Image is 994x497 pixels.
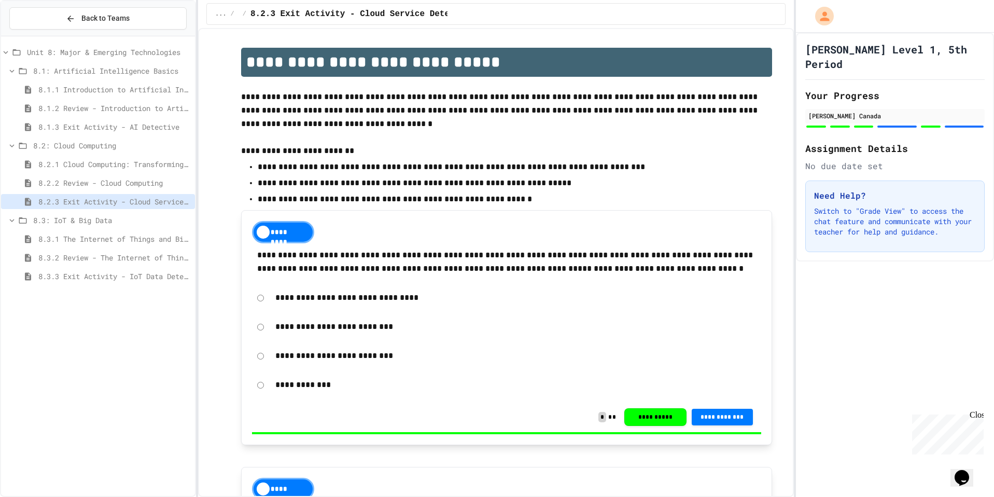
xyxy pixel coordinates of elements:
[805,141,985,156] h2: Assignment Details
[38,271,191,282] span: 8.3.3 Exit Activity - IoT Data Detective Challenge
[805,88,985,103] h2: Your Progress
[215,10,227,18] span: ...
[808,111,982,120] div: [PERSON_NAME] Canada
[33,215,191,226] span: 8.3: IoT & Big Data
[231,10,234,18] span: /
[33,65,191,76] span: 8.1: Artificial Intelligence Basics
[804,4,836,28] div: My Account
[38,252,191,263] span: 8.3.2 Review - The Internet of Things and Big Data
[814,206,976,237] p: Switch to "Grade View" to access the chat feature and communicate with your teacher for help and ...
[9,7,187,30] button: Back to Teams
[38,233,191,244] span: 8.3.1 The Internet of Things and Big Data: Our Connected Digital World
[81,13,130,24] span: Back to Teams
[250,8,474,20] span: 8.2.3 Exit Activity - Cloud Service Detective
[4,4,72,66] div: Chat with us now!Close
[243,10,246,18] span: /
[38,159,191,170] span: 8.2.1 Cloud Computing: Transforming the Digital World
[814,189,976,202] h3: Need Help?
[908,410,984,454] iframe: chat widget
[38,84,191,95] span: 8.1.1 Introduction to Artificial Intelligence
[805,160,985,172] div: No due date set
[38,121,191,132] span: 8.1.3 Exit Activity - AI Detective
[33,140,191,151] span: 8.2: Cloud Computing
[38,196,191,207] span: 8.2.3 Exit Activity - Cloud Service Detective
[805,42,985,71] h1: [PERSON_NAME] Level 1, 5th Period
[38,103,191,114] span: 8.1.2 Review - Introduction to Artificial Intelligence
[27,47,191,58] span: Unit 8: Major & Emerging Technologies
[38,177,191,188] span: 8.2.2 Review - Cloud Computing
[950,455,984,487] iframe: chat widget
